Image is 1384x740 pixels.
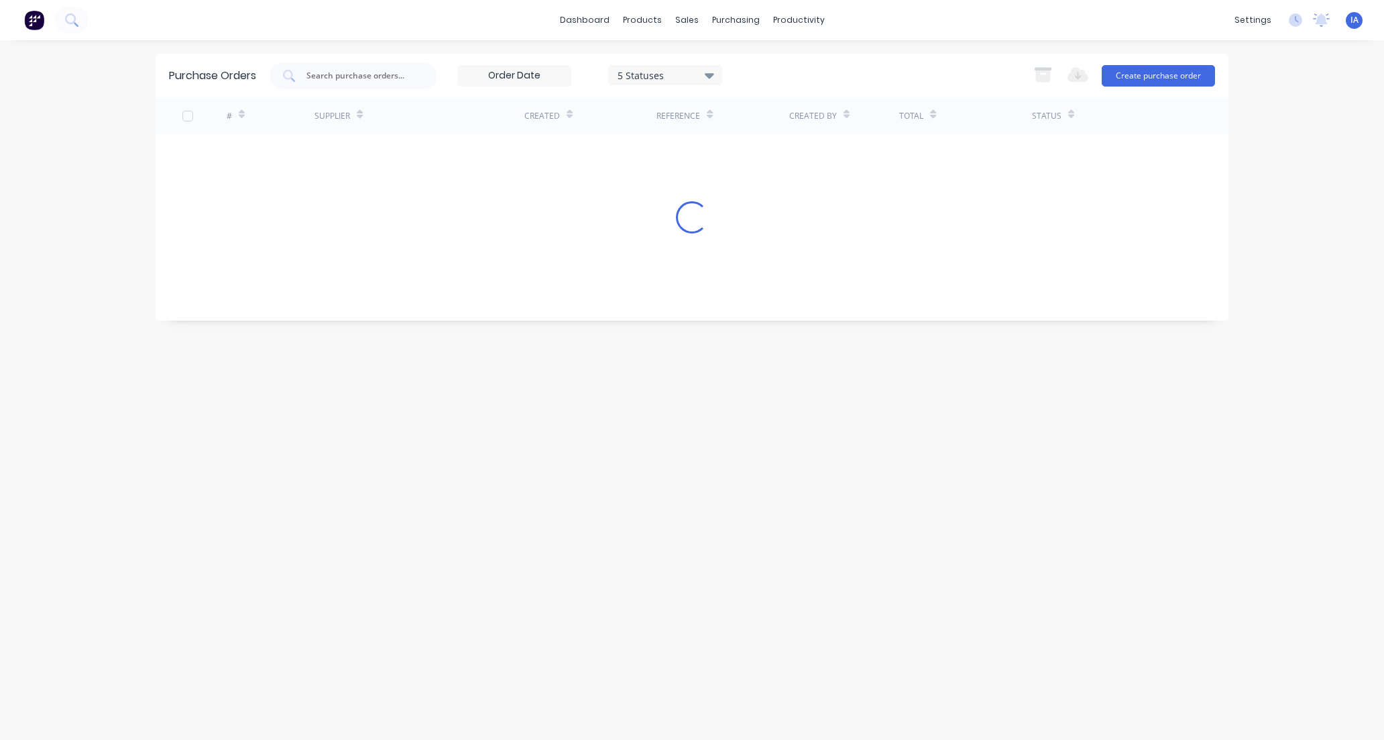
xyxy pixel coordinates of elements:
[24,10,44,30] img: Factory
[1102,65,1215,87] button: Create purchase order
[1228,10,1278,30] div: settings
[169,68,256,84] div: Purchase Orders
[618,68,713,82] div: 5 Statuses
[899,110,923,122] div: Total
[1350,14,1359,26] span: IA
[1032,110,1061,122] div: Status
[766,10,831,30] div: productivity
[616,10,669,30] div: products
[669,10,705,30] div: sales
[553,10,616,30] a: dashboard
[314,110,350,122] div: Supplier
[458,66,571,86] input: Order Date
[524,110,560,122] div: Created
[705,10,766,30] div: purchasing
[305,69,416,83] input: Search purchase orders...
[656,110,700,122] div: Reference
[227,110,232,122] div: #
[789,110,837,122] div: Created By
